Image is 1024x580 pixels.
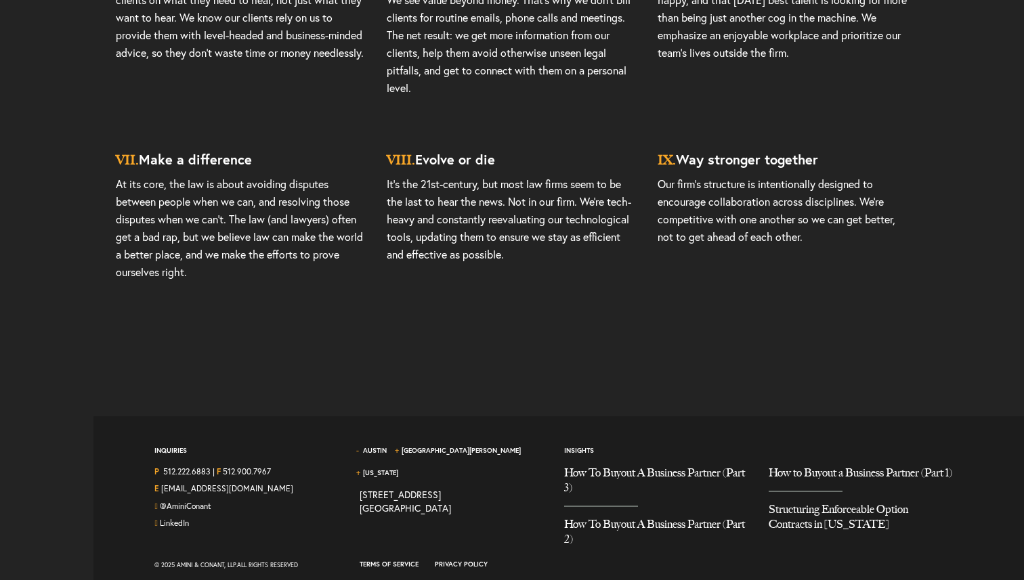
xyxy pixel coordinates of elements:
[435,560,488,568] a: Privacy Policy
[564,507,748,557] a: How To Buyout A Business Partner (Part 2)
[658,137,908,175] h3: Way stronger together
[360,560,419,568] a: Terms of Service
[161,483,293,493] a: Email Us
[116,137,366,175] h3: Make a difference
[360,488,451,514] a: View on map
[154,483,159,493] strong: E
[658,152,676,168] span: IX.
[223,466,271,476] a: 512.900.7967
[116,152,139,168] span: VII.
[154,446,187,466] span: Inquiries
[363,468,398,477] a: [US_STATE]
[154,557,339,573] div: © 2025 Amini & Conant, LLP. All Rights Reserved
[213,466,215,480] span: |
[116,175,366,321] p: At its core, the law is about avoiding disputes between people when we can, and resolving those d...
[387,152,415,168] span: VIII.
[154,466,159,476] strong: P
[387,175,637,304] p: It’s the 21st-century, but most law firms seem to be the last to hear the news. Not in our firm. ...
[163,466,211,476] a: Call us at 5122226883
[564,466,748,506] a: How To Buyout A Business Partner (Part 3)
[217,466,221,476] strong: F
[387,137,637,175] h3: Evolve or die
[769,466,953,491] a: How to Buyout a Business Partner (Part 1)
[658,175,908,286] p: Our firm’s structure is intentionally designed to encourage collaboration across disciplines. We’...
[402,446,521,455] a: [GEOGRAPHIC_DATA][PERSON_NAME]
[564,446,594,455] a: Insights
[160,518,189,528] a: Join us on LinkedIn
[769,492,953,542] a: Structuring Enforceable Option Contracts in Texas
[363,446,387,455] a: Austin
[160,501,211,511] a: Follow us on Twitter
